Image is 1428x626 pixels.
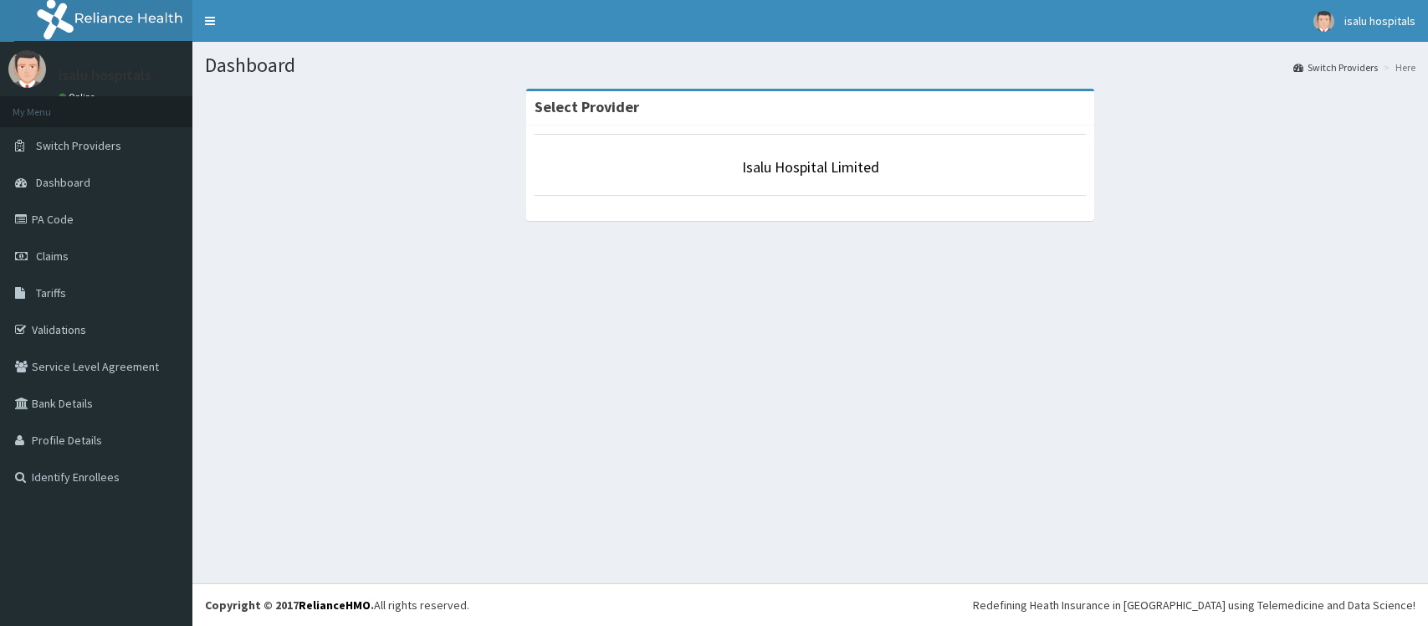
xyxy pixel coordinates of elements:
[1379,60,1415,74] li: Here
[535,97,639,116] strong: Select Provider
[742,157,879,177] a: Isalu Hospital Limited
[36,249,69,264] span: Claims
[8,50,46,88] img: User Image
[1344,13,1415,28] span: isalu hospitals
[36,138,121,153] span: Switch Providers
[36,285,66,300] span: Tariffs
[36,175,90,190] span: Dashboard
[192,583,1428,626] footer: All rights reserved.
[59,68,151,83] p: isalu hospitals
[1293,60,1378,74] a: Switch Providers
[205,598,374,613] strong: Copyright © 2017 .
[1313,11,1334,32] img: User Image
[299,598,371,613] a: RelianceHMO
[205,54,1415,76] h1: Dashboard
[59,91,99,103] a: Online
[973,597,1415,613] div: Redefining Heath Insurance in [GEOGRAPHIC_DATA] using Telemedicine and Data Science!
